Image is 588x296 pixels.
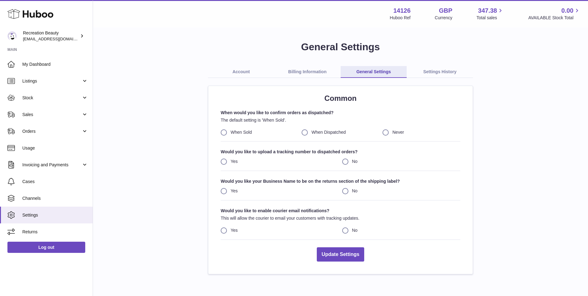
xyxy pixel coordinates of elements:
[22,112,82,118] span: Sales
[528,7,581,21] a: 0.00 AVAILABLE Stock Total
[22,179,88,185] span: Cases
[407,66,473,78] a: Settings History
[342,188,461,194] label: No
[221,178,460,184] strong: Would you like your Business Name to be on the returns section of the shipping label?
[561,7,573,15] span: 0.00
[22,61,88,67] span: My Dashboard
[22,162,82,168] span: Invoicing and Payments
[317,247,365,262] button: Update Settings
[221,159,339,164] label: Yes
[221,117,460,123] p: The default setting is 'When Sold’.
[221,215,460,221] p: This will allow the courier to email your customers with tracking updates.
[342,159,461,164] label: No
[221,93,460,103] h2: Common
[22,128,82,134] span: Orders
[476,7,504,21] a: 347.38 Total sales
[341,66,407,78] a: General Settings
[221,188,339,194] label: Yes
[208,66,274,78] a: Account
[393,7,411,15] strong: 14126
[103,40,578,54] h1: General Settings
[221,129,298,135] label: When Sold
[221,208,460,214] strong: Would you like to enable courier email notifications?
[22,195,88,201] span: Channels
[221,227,339,233] label: Yes
[342,227,461,233] label: No
[22,229,88,235] span: Returns
[23,30,79,42] div: Recreation Beauty
[221,110,460,116] strong: When would you like to confirm orders as dispatched?
[476,15,504,21] span: Total sales
[7,31,17,41] img: customercare@recreationbeauty.com
[22,145,88,151] span: Usage
[22,212,88,218] span: Settings
[439,7,452,15] strong: GBP
[528,15,581,21] span: AVAILABLE Stock Total
[221,149,460,155] strong: Would you like to upload a tracking number to dispatched orders?
[22,95,82,101] span: Stock
[22,78,82,84] span: Listings
[382,129,460,135] label: Never
[478,7,497,15] span: 347.38
[23,36,91,41] span: [EMAIL_ADDRESS][DOMAIN_NAME]
[302,129,379,135] label: When Dispatched
[274,66,341,78] a: Billing Information
[390,15,411,21] div: Huboo Ref
[435,15,453,21] div: Currency
[7,242,85,253] a: Log out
